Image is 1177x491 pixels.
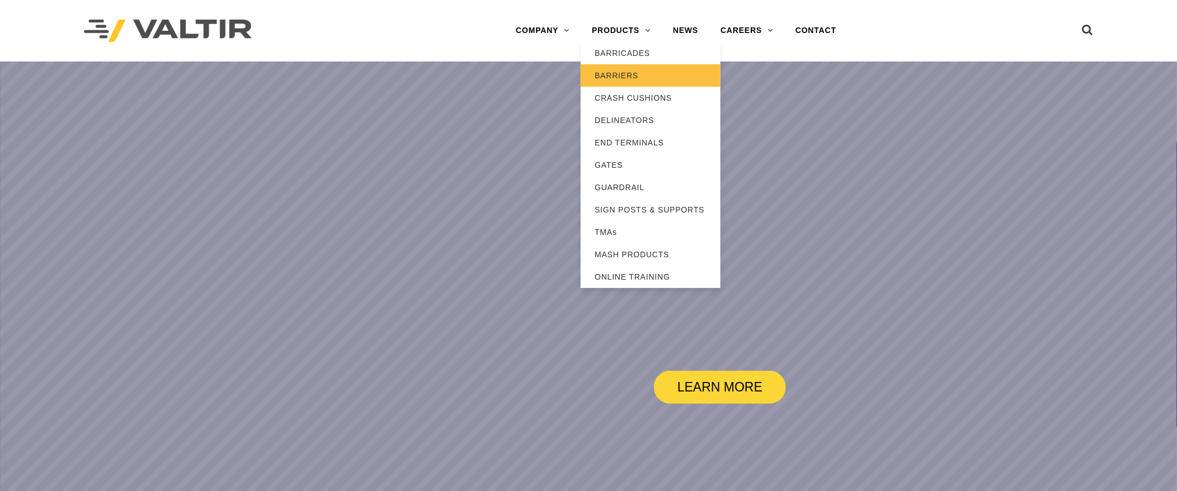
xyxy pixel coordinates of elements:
[581,42,721,64] a: BARRICADES
[654,371,785,404] a: LEARN MORE
[784,20,848,42] a: CONTACT
[581,176,721,199] a: GUARDRAIL
[581,199,721,221] a: SIGN POSTS & SUPPORTS
[581,154,721,176] a: GATES
[581,221,721,243] a: TMAs
[84,20,252,43] img: Valtir
[662,20,709,42] a: NEWS
[581,64,721,87] a: BARRIERS
[581,266,721,288] a: ONLINE TRAINING
[581,243,721,266] a: MASH PRODUCTS
[505,20,581,42] a: COMPANY
[581,87,721,109] a: CRASH CUSHIONS
[581,109,721,131] a: DELINEATORS
[709,20,784,42] a: CAREERS
[581,20,662,42] a: PRODUCTS
[581,131,721,154] a: END TERMINALS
